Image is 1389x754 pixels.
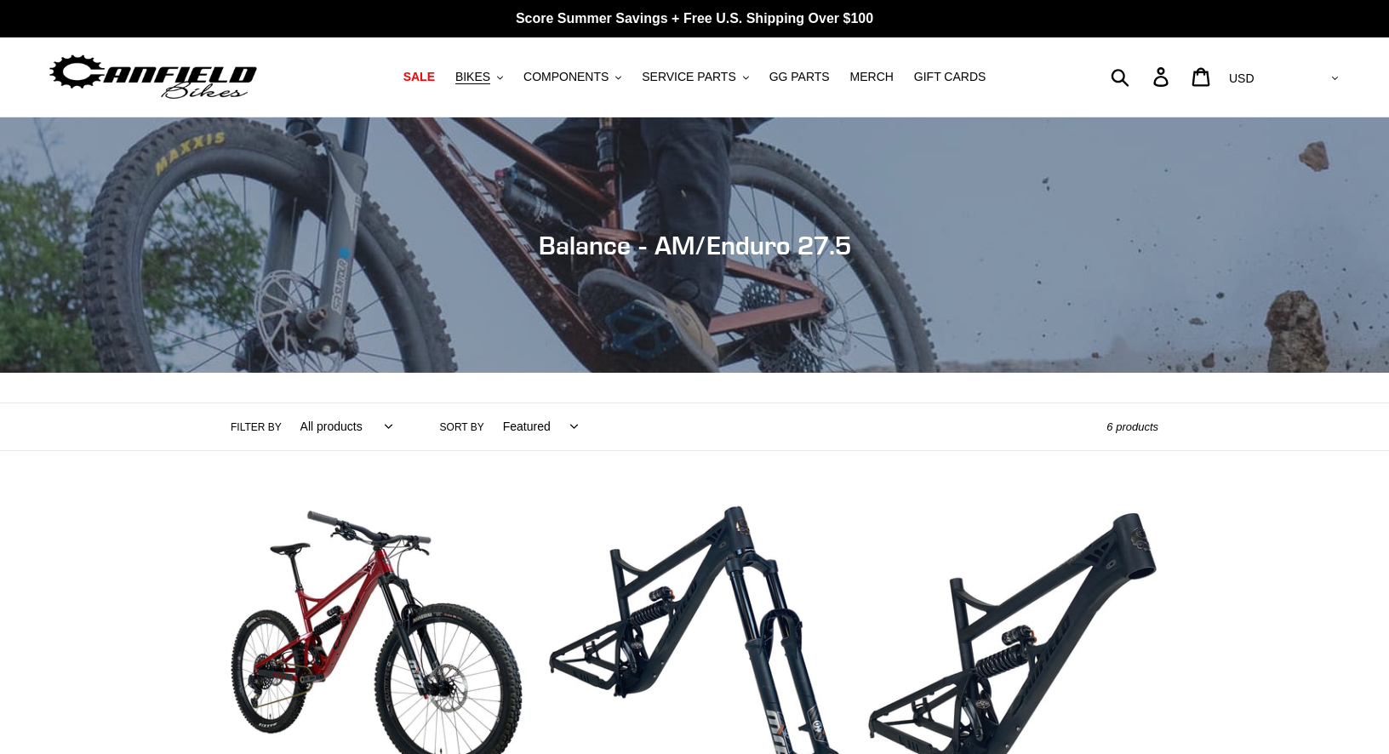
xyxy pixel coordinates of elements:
[539,230,851,260] span: Balance - AM/Enduro 27.5
[769,70,830,84] span: GG PARTS
[906,66,995,89] a: GIFT CARDS
[231,420,282,435] label: Filter by
[850,70,894,84] span: MERCH
[523,70,609,84] span: COMPONENTS
[47,50,260,104] img: Canfield Bikes
[914,70,986,84] span: GIFT CARDS
[395,66,443,89] a: SALE
[842,66,902,89] a: MERCH
[642,70,735,84] span: SERVICE PARTS
[403,70,435,84] span: SALE
[515,66,630,89] button: COMPONENTS
[440,420,484,435] label: Sort by
[1120,58,1163,95] input: Search
[1106,420,1158,433] span: 6 products
[633,66,757,89] button: SERVICE PARTS
[761,66,838,89] a: GG PARTS
[447,66,512,89] button: BIKES
[455,70,490,84] span: BIKES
